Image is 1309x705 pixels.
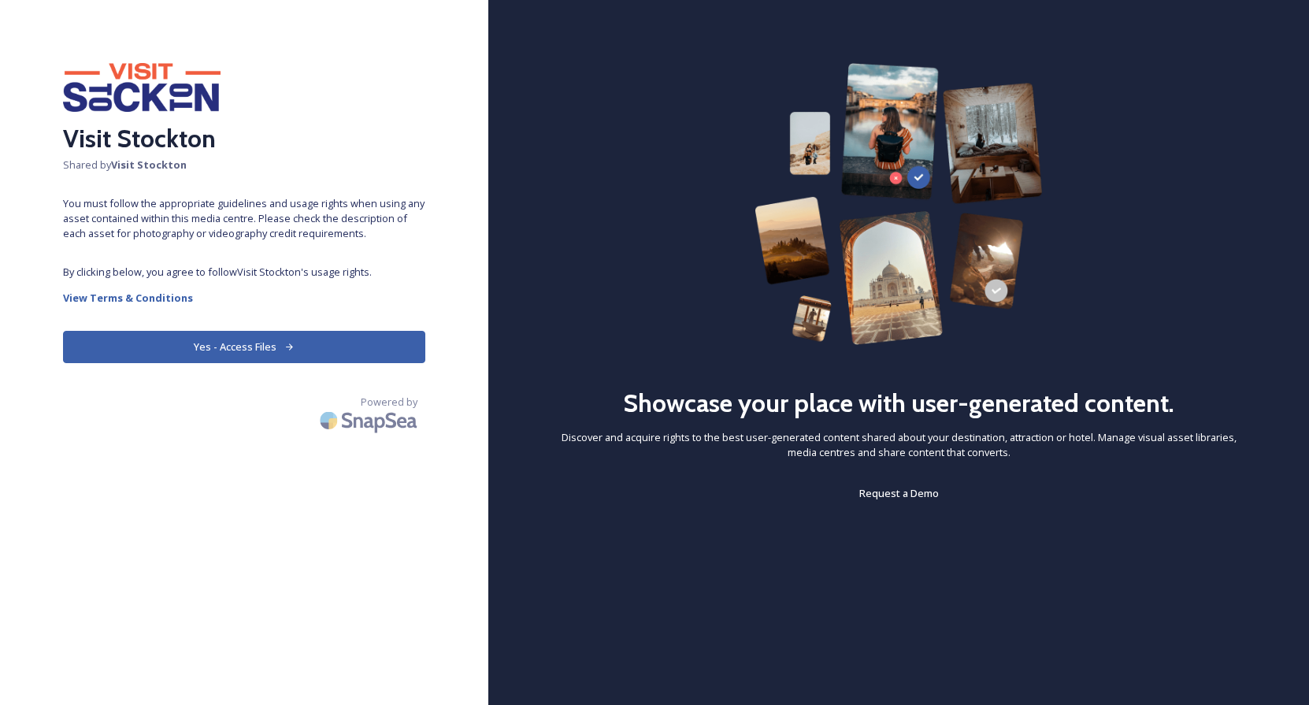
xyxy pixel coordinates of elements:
[859,484,939,503] a: Request a Demo
[63,120,425,158] h2: Visit Stockton
[63,196,425,242] span: You must follow the appropriate guidelines and usage rights when using any asset contained within...
[63,288,425,307] a: View Terms & Conditions
[361,395,417,410] span: Powered by
[63,158,425,173] span: Shared by
[623,384,1174,422] h2: Showcase your place with user-generated content.
[755,63,1042,345] img: 63b42ca75bacad526042e722_Group%20154-p-800.png
[551,430,1246,460] span: Discover and acquire rights to the best user-generated content shared about your destination, att...
[315,402,425,439] img: SnapSea Logo
[63,63,221,112] img: 624806164973ade2a1bc3cbcb01d28fc.png
[859,486,939,500] span: Request a Demo
[63,265,425,280] span: By clicking below, you agree to follow Visit Stockton 's usage rights.
[63,291,193,305] strong: View Terms & Conditions
[63,331,425,363] button: Yes - Access Files
[111,158,187,172] strong: Visit Stockton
